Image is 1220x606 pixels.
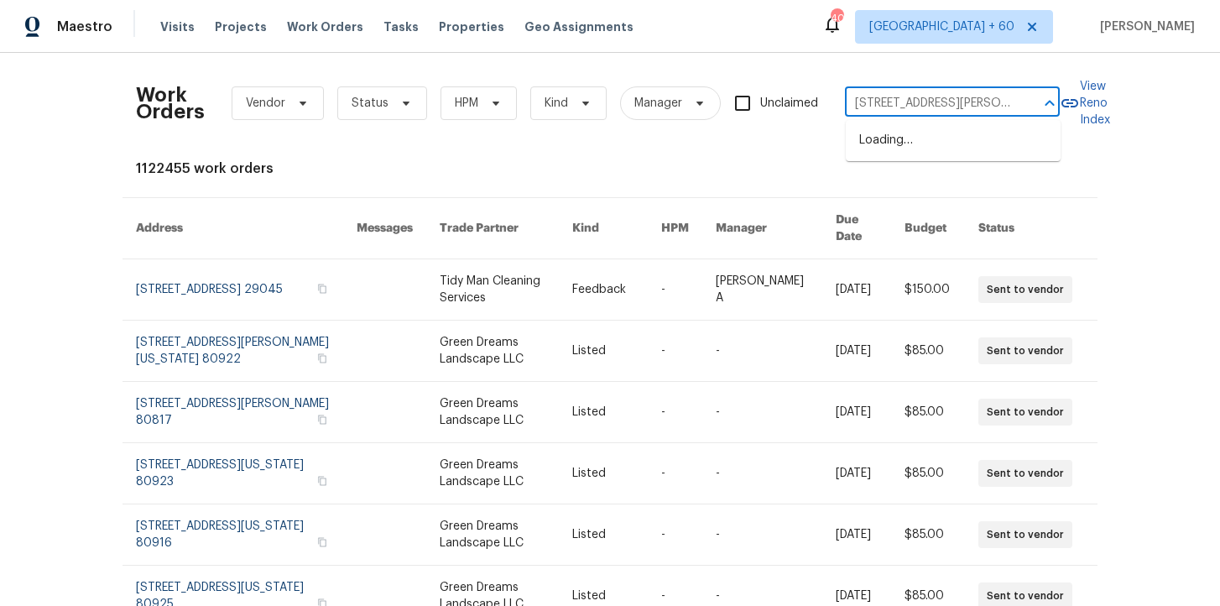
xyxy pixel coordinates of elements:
[965,198,1097,259] th: Status
[426,382,559,443] td: Green Dreams Landscape LLC
[648,504,702,566] td: -
[702,198,822,259] th: Manager
[822,198,891,259] th: Due Date
[702,443,822,504] td: -
[869,18,1014,35] span: [GEOGRAPHIC_DATA] + 60
[524,18,633,35] span: Geo Assignments
[426,321,559,382] td: Green Dreams Landscape LLC
[831,10,842,27] div: 405
[1060,78,1110,128] a: View Reno Index
[383,21,419,33] span: Tasks
[455,95,478,112] span: HPM
[648,443,702,504] td: -
[845,91,1013,117] input: Enter in an address
[648,382,702,443] td: -
[439,18,504,35] span: Properties
[559,259,648,321] td: Feedback
[57,18,112,35] span: Maestro
[559,321,648,382] td: Listed
[846,120,1061,161] div: Loading…
[559,198,648,259] th: Kind
[702,504,822,566] td: -
[559,504,648,566] td: Listed
[426,443,559,504] td: Green Dreams Landscape LLC
[634,95,682,112] span: Manager
[246,95,285,112] span: Vendor
[891,198,965,259] th: Budget
[648,259,702,321] td: -
[559,443,648,504] td: Listed
[648,198,702,259] th: HPM
[702,321,822,382] td: -
[352,95,388,112] span: Status
[559,382,648,443] td: Listed
[426,259,559,321] td: Tidy Man Cleaning Services
[160,18,195,35] span: Visits
[426,504,559,566] td: Green Dreams Landscape LLC
[648,321,702,382] td: -
[315,412,330,427] button: Copy Address
[315,281,330,296] button: Copy Address
[1093,18,1195,35] span: [PERSON_NAME]
[287,18,363,35] span: Work Orders
[315,351,330,366] button: Copy Address
[315,535,330,550] button: Copy Address
[136,160,1084,177] div: 1122455 work orders
[545,95,568,112] span: Kind
[315,473,330,488] button: Copy Address
[136,86,205,120] h2: Work Orders
[123,198,343,259] th: Address
[1038,91,1061,115] button: Close
[702,382,822,443] td: -
[760,95,818,112] span: Unclaimed
[426,198,559,259] th: Trade Partner
[215,18,267,35] span: Projects
[343,198,426,259] th: Messages
[702,259,822,321] td: [PERSON_NAME] A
